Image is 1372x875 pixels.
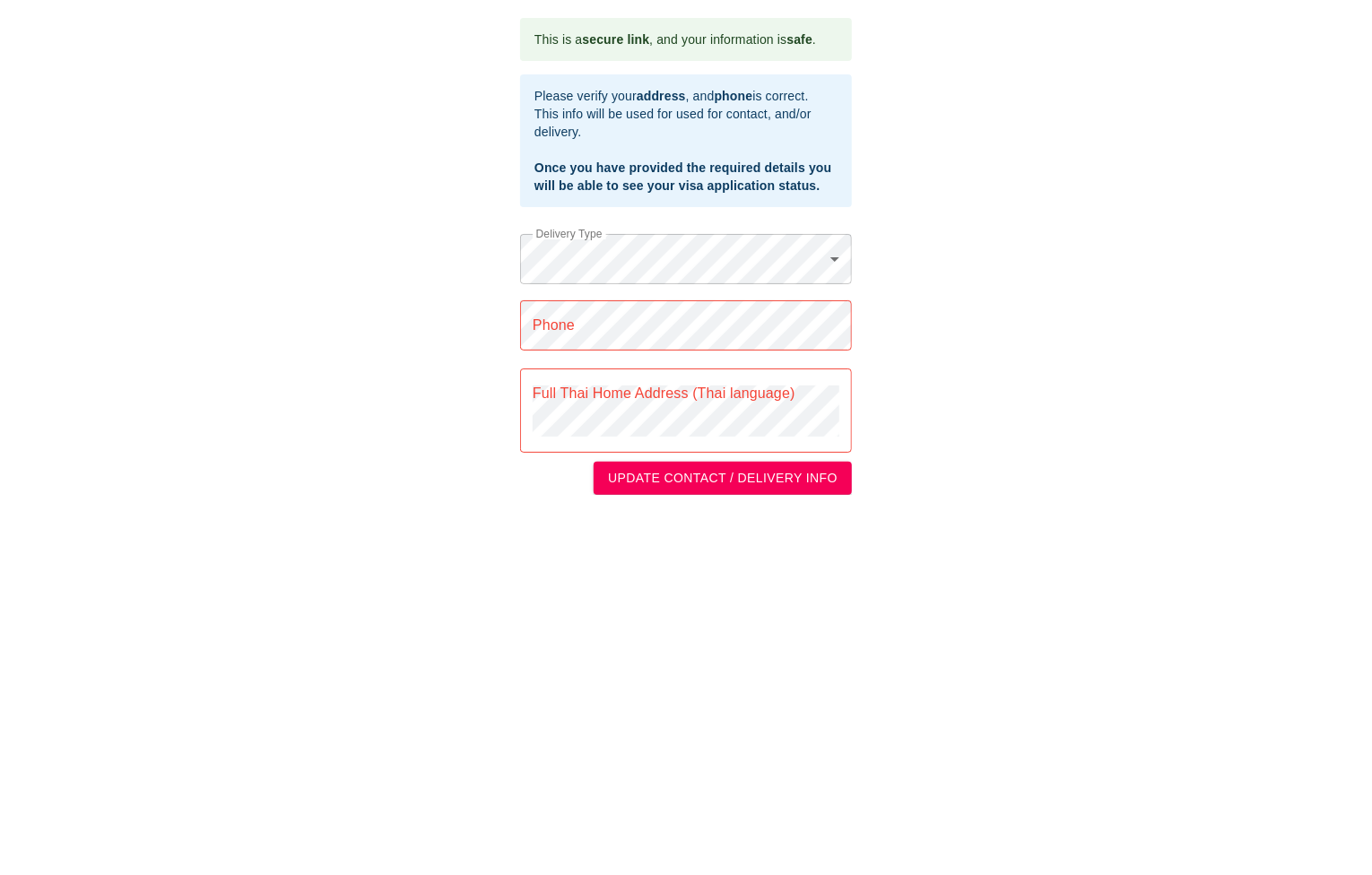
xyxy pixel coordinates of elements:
b: phone [715,89,753,103]
div: Please verify your , and is correct. [534,87,838,105]
b: safe [786,32,812,47]
b: address [637,89,686,103]
div: This is a , and your information is . [534,23,816,56]
b: secure link [582,32,649,47]
span: UPDATE CONTACT / DELIVERY INFO [608,467,838,489]
div: This info will be used for used for contact, and/or delivery. [534,105,838,141]
button: UPDATE CONTACT / DELIVERY INFO [594,462,852,495]
div: Once you have provided the required details you will be able to see your visa application status. [534,159,838,195]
